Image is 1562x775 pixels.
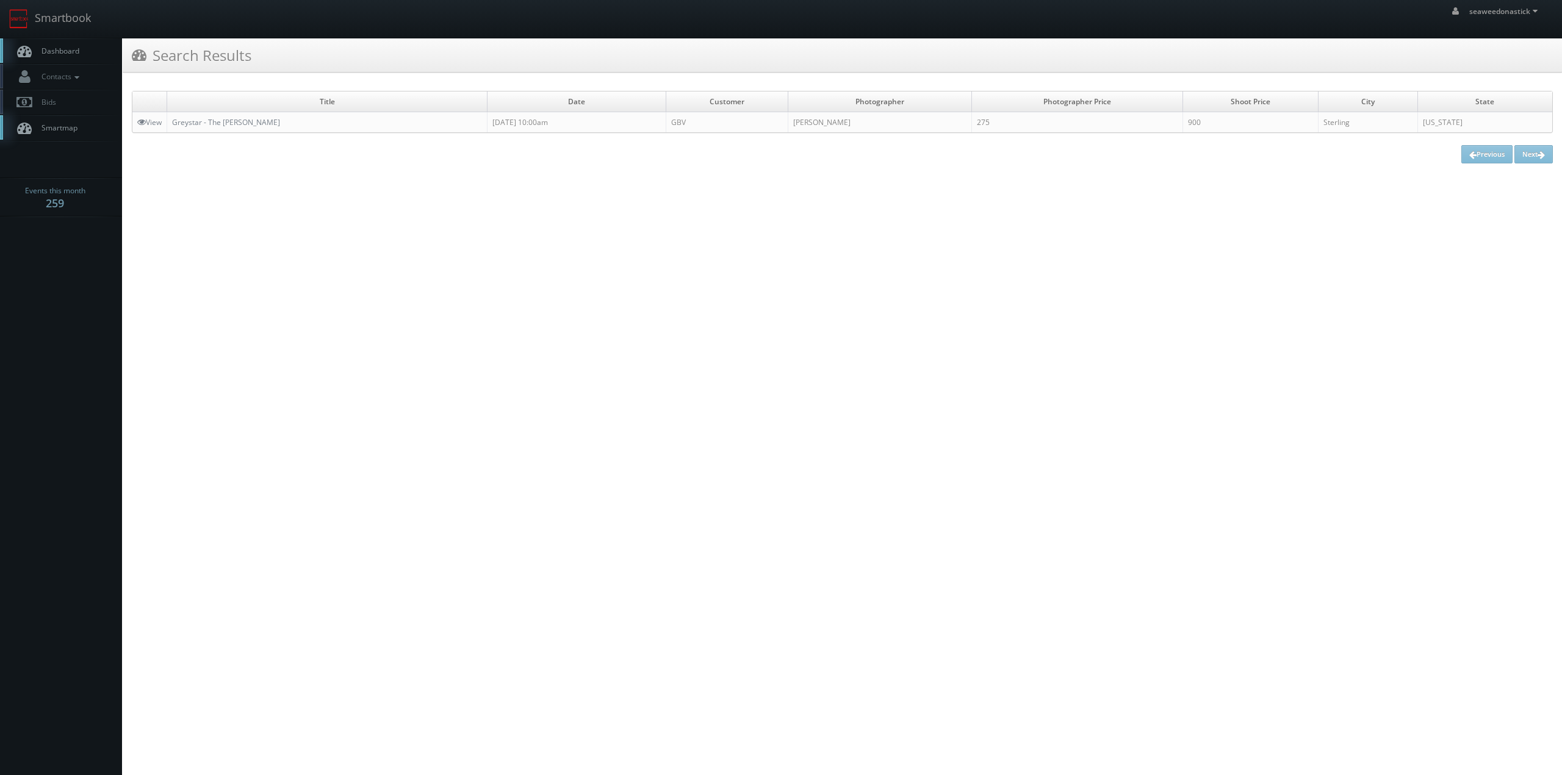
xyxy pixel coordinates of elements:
a: View [137,117,162,127]
td: [US_STATE] [1417,112,1552,133]
td: Shoot Price [1183,91,1319,112]
td: Date [488,91,666,112]
td: GBV [666,112,788,133]
span: Contacts [35,71,82,82]
span: Dashboard [35,46,79,56]
td: Customer [666,91,788,112]
td: City [1319,91,1417,112]
a: Greystar - The [PERSON_NAME] [172,117,280,127]
td: Photographer [788,91,972,112]
td: 900 [1183,112,1319,133]
td: [PERSON_NAME] [788,112,972,133]
td: [DATE] 10:00am [488,112,666,133]
strong: 259 [46,196,64,210]
span: seaweedonastick [1469,6,1541,16]
td: Sterling [1319,112,1417,133]
td: Title [167,91,488,112]
td: State [1417,91,1552,112]
h3: Search Results [132,45,251,66]
td: 275 [971,112,1183,133]
img: smartbook-logo.png [9,9,29,29]
span: Smartmap [35,123,77,133]
td: Photographer Price [971,91,1183,112]
span: Events this month [25,185,85,197]
span: Bids [35,97,56,107]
